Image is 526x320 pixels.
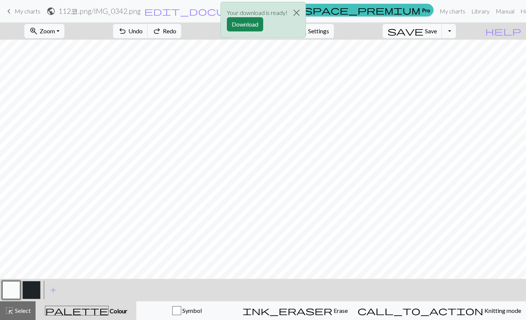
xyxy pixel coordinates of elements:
[288,2,305,23] button: Close
[227,8,288,17] p: Your download is ready!
[243,305,332,316] span: ink_eraser
[136,301,238,320] button: Symbol
[36,301,136,320] button: Colour
[332,307,348,314] span: Erase
[45,305,108,316] span: palette
[227,17,263,31] button: Download
[353,301,526,320] button: Knitting mode
[109,307,127,314] span: Colour
[5,305,14,316] span: highlight_alt
[358,305,483,316] span: call_to_action
[49,285,58,295] span: add
[238,301,353,320] button: Erase
[181,307,202,314] span: Symbol
[483,307,521,314] span: Knitting mode
[14,307,31,314] span: Select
